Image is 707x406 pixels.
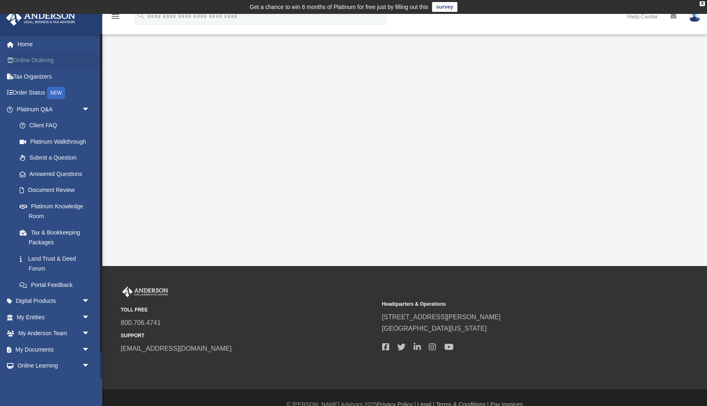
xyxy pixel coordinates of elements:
small: SUPPORT [121,332,376,340]
a: Tax & Bookkeeping Packages [11,224,102,250]
a: Home [6,36,102,52]
a: Platinum Knowledge Room [11,198,102,224]
a: Submit a Question [11,150,98,166]
a: Online Ordering [6,52,102,69]
a: Land Trust & Deed Forum [11,250,102,277]
a: [EMAIL_ADDRESS][DOMAIN_NAME] [121,345,232,352]
a: Portal Feedback [11,277,102,293]
a: My Anderson Teamarrow_drop_down [6,325,102,342]
a: menu [110,14,120,21]
span: arrow_drop_down [82,358,98,374]
div: NEW [47,87,65,99]
a: My Documentsarrow_drop_down [6,341,102,358]
img: User Pic [689,10,701,22]
span: arrow_drop_down [82,293,98,310]
a: Order StatusNEW [6,85,102,101]
small: Headquarters & Operations [382,300,638,309]
span: arrow_drop_down [82,341,98,358]
small: TOLL FREE [121,306,376,314]
a: Digital Productsarrow_drop_down [6,293,102,309]
a: [GEOGRAPHIC_DATA][US_STATE] [382,325,487,332]
span: arrow_drop_down [82,325,98,342]
a: Answered Questions [11,166,102,182]
span: arrow_drop_down [82,101,98,118]
a: Billingarrow_drop_down [6,374,102,390]
a: survey [432,2,457,12]
div: Get a chance to win 6 months of Platinum for free just by filling out this [250,2,428,12]
a: Tax Organizers [6,68,102,85]
a: Client FAQ [11,117,102,134]
a: Platinum Q&Aarrow_drop_down [6,101,102,117]
a: [STREET_ADDRESS][PERSON_NAME] [382,314,501,320]
span: arrow_drop_down [82,309,98,326]
a: My Entitiesarrow_drop_down [6,309,102,325]
img: Anderson Advisors Platinum Portal [121,286,170,297]
span: arrow_drop_down [82,374,98,390]
a: Document Review [11,182,102,198]
i: menu [110,11,120,21]
i: search [137,11,146,20]
img: Anderson Advisors Platinum Portal [4,10,78,26]
a: 800.706.4741 [121,319,161,326]
div: close [700,1,705,6]
a: Online Learningarrow_drop_down [6,358,102,374]
a: Platinum Walkthrough [11,133,102,150]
